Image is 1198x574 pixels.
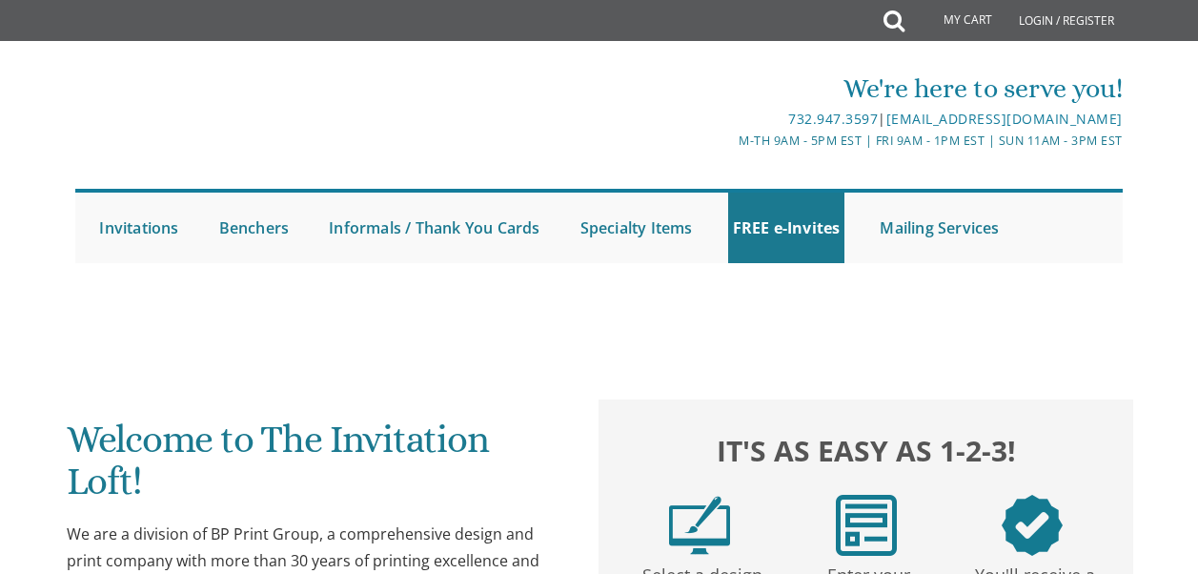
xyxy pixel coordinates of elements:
img: step1.png [669,495,730,556]
img: step2.png [836,495,897,556]
a: Mailing Services [875,193,1004,263]
h2: It's as easy as 1-2-3! [617,430,1116,471]
img: step3.png [1002,495,1063,556]
a: Specialty Items [576,193,698,263]
a: Invitations [94,193,183,263]
div: M-Th 9am - 5pm EST | Fri 9am - 1pm EST | Sun 11am - 3pm EST [425,131,1122,151]
a: Informals / Thank You Cards [324,193,544,263]
a: 732.947.3597 [788,110,878,128]
h1: Welcome to The Invitation Loft! [67,419,566,517]
a: Benchers [214,193,294,263]
a: FREE e-Invites [728,193,845,263]
a: My Cart [903,2,1005,40]
div: | [425,108,1122,131]
a: [EMAIL_ADDRESS][DOMAIN_NAME] [886,110,1123,128]
div: We're here to serve you! [425,70,1122,108]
